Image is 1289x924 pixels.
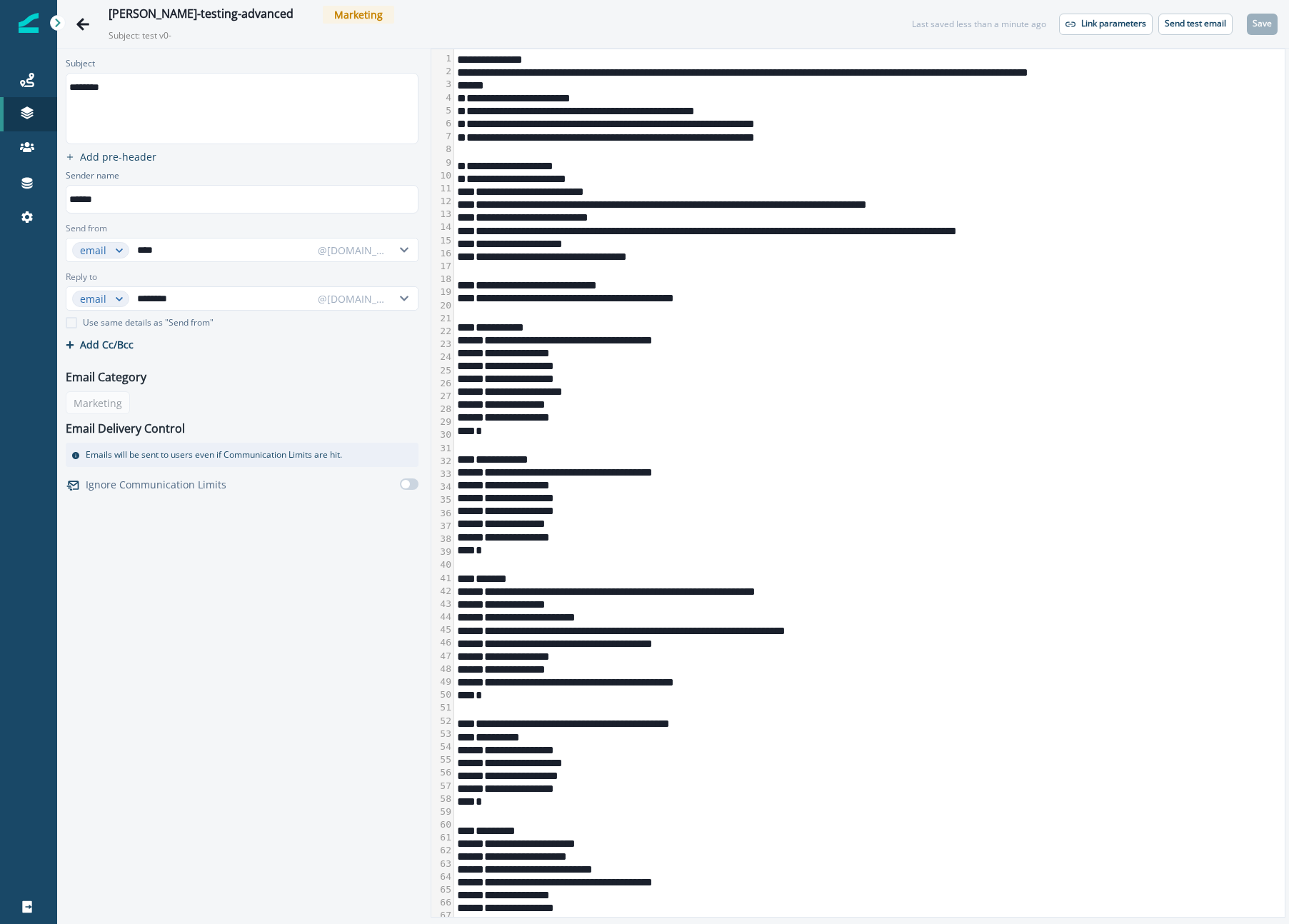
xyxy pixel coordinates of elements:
div: 36 [431,507,453,520]
div: 35 [431,493,453,506]
div: email [80,291,109,306]
div: 30 [431,428,453,441]
div: 31 [431,442,453,455]
div: 21 [431,312,453,325]
div: 17 [431,260,453,273]
div: 42 [431,585,453,598]
p: Save [1253,19,1272,29]
div: 37 [431,520,453,533]
div: 50 [431,688,453,701]
div: 15 [431,234,453,247]
div: 23 [431,338,453,351]
p: Use same details as "Send from" [83,316,214,329]
button: Add Cc/Bcc [66,338,134,351]
button: Save [1247,14,1278,35]
div: 26 [431,377,453,390]
div: 18 [431,273,453,286]
div: 24 [431,351,453,363]
div: 66 [431,896,453,909]
div: 13 [431,208,453,221]
div: 47 [431,650,453,663]
div: 9 [431,156,453,169]
div: 2 [431,65,453,78]
div: 51 [431,701,453,714]
div: 10 [431,169,453,182]
div: 8 [431,143,453,156]
div: 11 [431,182,453,195]
div: 49 [431,676,453,688]
div: 41 [431,572,453,585]
div: 19 [431,286,453,298]
p: Add pre-header [80,150,156,164]
div: 45 [431,623,453,636]
div: 46 [431,636,453,649]
div: 34 [431,481,453,493]
div: 57 [431,780,453,793]
button: Send test email [1158,14,1233,35]
div: 22 [431,325,453,338]
div: 60 [431,818,453,831]
div: 12 [431,195,453,208]
div: 63 [431,858,453,870]
p: Link parameters [1081,19,1146,29]
div: [PERSON_NAME]-testing-advanced [109,7,294,23]
div: 64 [431,870,453,883]
div: 27 [431,390,453,403]
div: 62 [431,844,453,857]
div: 33 [431,468,453,481]
div: 6 [431,117,453,130]
div: Last saved less than a minute ago [912,18,1046,31]
div: 14 [431,221,453,233]
p: Send test email [1165,19,1226,29]
p: Email Delivery Control [66,420,185,437]
div: 58 [431,793,453,805]
div: 7 [431,130,453,143]
div: 32 [431,455,453,468]
div: 1 [431,52,453,65]
div: 29 [431,416,453,428]
p: Sender name [66,169,119,185]
div: 56 [431,766,453,779]
div: @[DOMAIN_NAME] [318,243,386,258]
div: 53 [431,728,453,740]
div: 16 [431,247,453,260]
p: Email Category [66,368,146,386]
div: 44 [431,611,453,623]
div: 3 [431,78,453,91]
p: Subject: test v0- [109,24,251,42]
div: 48 [431,663,453,676]
div: 65 [431,883,453,896]
div: 52 [431,715,453,728]
p: Ignore Communication Limits [86,477,226,492]
div: 28 [431,403,453,416]
div: email [80,243,109,258]
label: Send from [66,222,107,235]
div: 4 [431,91,453,104]
button: Link parameters [1059,14,1153,35]
div: 38 [431,533,453,546]
div: 40 [431,558,453,571]
div: 67 [431,909,453,922]
p: Emails will be sent to users even if Communication Limits are hit. [86,448,342,461]
p: Subject [66,57,95,73]
img: Inflection [19,13,39,33]
div: 61 [431,831,453,844]
div: 20 [431,299,453,312]
div: @[DOMAIN_NAME] [318,291,386,306]
label: Reply to [66,271,97,283]
span: Marketing [323,6,394,24]
div: 5 [431,104,453,117]
button: add preheader [60,150,162,164]
div: 54 [431,740,453,753]
div: 39 [431,546,453,558]
div: 55 [431,753,453,766]
button: Go back [69,10,97,39]
div: 59 [431,805,453,818]
div: 43 [431,598,453,611]
div: 25 [431,364,453,377]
